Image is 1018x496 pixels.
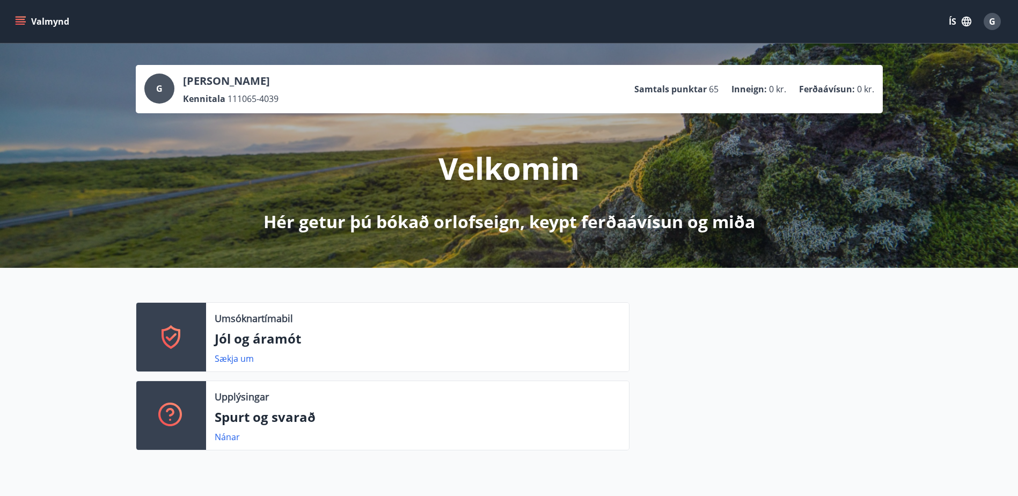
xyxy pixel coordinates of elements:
span: G [989,16,995,27]
p: Inneign : [731,83,767,95]
span: 111065-4039 [228,93,279,105]
span: G [156,83,163,94]
span: 65 [709,83,719,95]
p: [PERSON_NAME] [183,74,279,89]
p: Upplýsingar [215,390,269,404]
p: Velkomin [438,148,580,188]
button: menu [13,12,74,31]
p: Hér getur þú bókað orlofseign, keypt ferðaávísun og miða [263,210,755,234]
p: Kennitala [183,93,225,105]
p: Spurt og svarað [215,408,620,426]
span: 0 kr. [857,83,874,95]
button: ÍS [943,12,977,31]
p: Jól og áramót [215,330,620,348]
p: Umsóknartímabil [215,311,293,325]
a: Sækja um [215,353,254,364]
span: 0 kr. [769,83,786,95]
p: Ferðaávísun : [799,83,855,95]
p: Samtals punktar [634,83,707,95]
a: Nánar [215,431,240,443]
button: G [979,9,1005,34]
